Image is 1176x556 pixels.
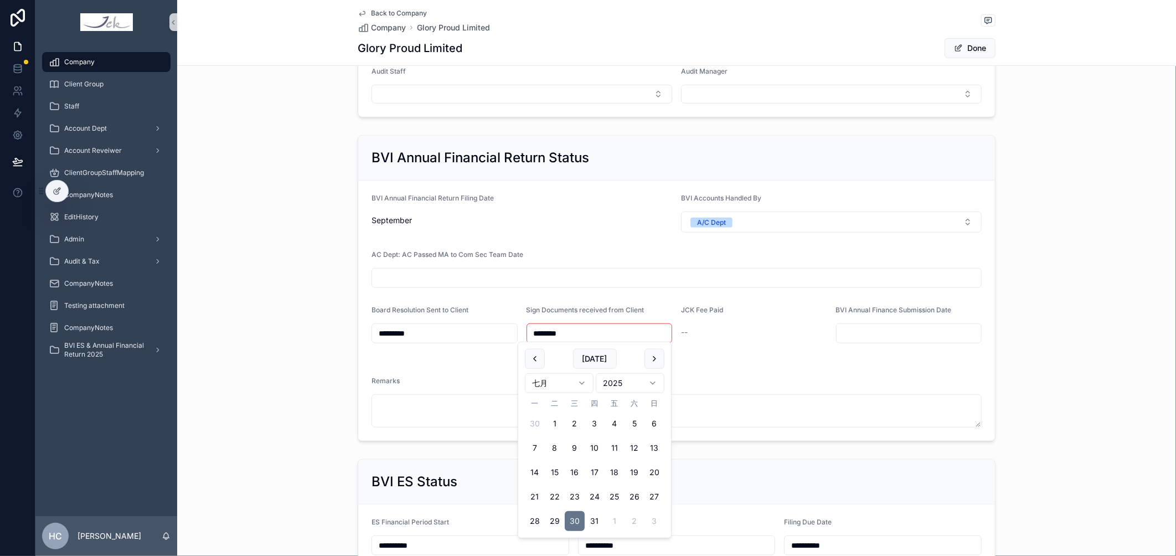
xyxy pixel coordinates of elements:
span: BVI ES & Annual Financial Return 2025 [64,341,145,359]
span: Audit Manager [681,67,728,75]
th: 星期六 [625,398,644,409]
button: 2025年6月30日 星期一 [525,414,545,434]
span: HC [49,529,62,543]
button: 2025年7月13日 星期日 [644,438,664,458]
button: 2025年7月12日 星期六 [625,438,644,458]
span: Staff [64,102,79,111]
a: CompanyNotes [42,185,171,205]
button: 2025年7月28日 星期一 [525,511,545,531]
button: Select Button [372,85,672,104]
button: 2025年7月1日 星期二 [545,414,565,434]
button: 2025年7月25日 星期五 [605,487,625,507]
span: CompanyNotes [64,279,113,288]
a: Audit & Tax [42,251,171,271]
h2: BVI ES Status [372,473,457,491]
span: Admin [64,235,84,244]
button: 2025年7月3日 星期四 [585,414,605,434]
button: Done [945,38,996,58]
h2: BVI Annual Financial Return Status [372,149,589,167]
span: Client Group [64,80,104,89]
button: 2025年8月1日 星期五 [605,511,625,531]
button: 2025年7月7日 星期一 [525,438,545,458]
a: Glory Proud Limited [417,22,490,33]
a: Client Group [42,74,171,94]
span: Back to Company [371,9,427,18]
span: Filing Due Date [784,518,832,526]
button: 2025年7月24日 星期四 [585,487,605,507]
button: 2025年7月20日 星期日 [644,462,664,482]
span: ClientGroupStaffMapping [64,168,144,177]
span: CompanyNotes [64,323,113,332]
iframe: Slideout [946,399,1176,556]
span: EditHistory [64,213,99,222]
span: AC Dept: AC Passed MA to Com Sec Team Date [372,250,523,259]
span: BVI Annual Finance Submission Date [836,306,952,314]
span: Audit & Tax [64,257,100,266]
button: 2025年7月31日 星期四 [585,511,605,531]
button: 2025年7月5日 星期六 [625,414,644,434]
span: Company [371,22,406,33]
button: 2025年7月8日 星期二 [545,438,565,458]
div: A/C Dept [697,218,726,228]
button: 2025年7月16日 星期三 [565,462,585,482]
span: Remarks [372,377,400,385]
th: 星期四 [585,398,605,409]
button: 2025年7月19日 星期六 [625,462,644,482]
button: 2025年7月22日 星期二 [545,487,565,507]
button: 2025年7月10日 星期四 [585,438,605,458]
span: Account Reveiwer [64,146,122,155]
button: 2025年7月17日 星期四 [585,462,605,482]
button: 2025年7月18日 星期五 [605,462,625,482]
span: Company [64,58,95,66]
span: Testing attachment [64,301,125,310]
button: 2025年7月27日 星期日 [644,487,664,507]
span: CompanyNotes [64,191,113,199]
a: CompanyNotes [42,318,171,338]
button: 2025年7月4日 星期五 [605,414,625,434]
a: Company [42,52,171,72]
button: 2025年8月3日 星期日 [644,511,664,531]
span: Board Resolution Sent to Client [372,306,468,314]
a: Testing attachment [42,296,171,316]
button: 2025年7月14日 星期一 [525,462,545,482]
table: 七月 2025 [525,398,664,531]
span: Account Dept [64,124,107,133]
span: -- [681,327,688,338]
span: BVI Accounts Handled By [681,194,761,202]
button: [DATE] [573,349,617,369]
button: 2025年7月2日 星期三 [565,414,585,434]
th: 星期三 [565,398,585,409]
p: [PERSON_NAME] [78,531,141,542]
button: Select Button [681,212,982,233]
th: 星期日 [644,398,664,409]
a: EditHistory [42,207,171,227]
button: 2025年7月11日 星期五 [605,438,625,458]
button: 2025年7月9日 星期三 [565,438,585,458]
button: 2025年7月23日 星期三 [565,487,585,507]
button: 2025年7月29日 星期二 [545,511,565,531]
img: App logo [80,13,133,31]
div: scrollable content [35,44,177,374]
span: BVI Annual Financial Return Filing Date [372,194,494,202]
a: Admin [42,229,171,249]
a: ClientGroupStaffMapping [42,163,171,183]
span: September [372,215,672,226]
a: Back to Company [358,9,427,18]
span: Sign Documents received from Client [527,306,644,314]
a: Staff [42,96,171,116]
button: 2025年7月30日 星期三, selected [565,511,585,531]
button: 2025年7月15日 星期二 [545,462,565,482]
button: 2025年7月26日 星期六 [625,487,644,507]
th: 星期二 [545,398,565,409]
th: 星期一 [525,398,545,409]
button: 2025年8月2日 星期六 [625,511,644,531]
button: 2025年7月21日 星期一 [525,487,545,507]
span: Audit Staff [372,67,406,75]
a: CompanyNotes [42,274,171,294]
a: Account Reveiwer [42,141,171,161]
a: Company [358,22,406,33]
th: 星期五 [605,398,625,409]
a: BVI ES & Annual Financial Return 2025 [42,340,171,360]
span: JCK Fee Paid [681,306,723,314]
